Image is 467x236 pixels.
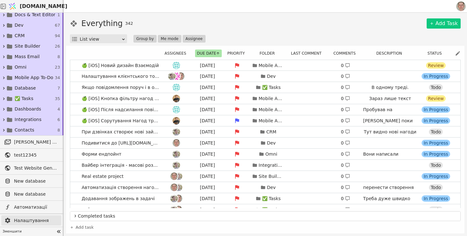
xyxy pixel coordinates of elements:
div: In Progress [422,73,450,79]
a: New database [1,189,61,199]
span: [DOMAIN_NAME] [20,3,67,10]
div: [DATE] [193,151,222,158]
span: Site Builder [15,43,40,50]
div: [DATE] [193,173,222,180]
a: Автоматизація створення нагодиРоAd[DATE]Dev0 перенести створення при дзвінкуTodo [70,182,460,193]
div: Review [426,95,446,102]
div: Priority [225,50,251,57]
a: Зображення в задачах сховати з широкого доступуAdРо[DATE]✅ Tasks0 Todo [70,204,460,215]
span: 🍏 [iOS] Новий дизайн Взаємодій [79,61,161,70]
div: [DATE] [193,118,222,124]
div: [DATE] [193,95,222,102]
p: ✅ Tasks [262,195,281,202]
a: Test Website General template [1,163,61,173]
img: Ad [173,161,180,169]
div: 0 [341,95,350,102]
div: [DATE] [193,62,222,69]
div: [DATE] [193,162,222,169]
img: Ро [177,72,185,80]
span: Omni [15,64,26,71]
div: In Progress [422,106,450,113]
button: Description [374,50,408,57]
img: 1560949290925-CROPPED-IMG_0201-2-.jpg [456,2,466,11]
a: 🍏 [iOS] Кнопка фільтру нагод має вся спрацьовуватиOl[DATE]Mobile App To-Do0 Зараз лише текстReview [70,93,460,104]
span: Форми ендпойнт [79,150,124,159]
img: Ol [173,117,180,125]
a: Налаштування клієнтського токена юзеромAdanРо[DATE]Dev0 In Progress [70,71,460,82]
span: Test Website General template [14,165,58,172]
a: Add Task [427,18,461,29]
span: 🍏 [iOS] Кнопка фільтру нагод має вся спрацьовувати [79,94,162,103]
p: Omni [265,151,277,158]
img: Ро [173,139,180,147]
div: [DATE] [193,184,222,191]
span: Real estate project [79,172,126,181]
div: In Progress [422,140,450,146]
p: ✅ Tasks [262,206,281,213]
span: Mobile App To-Do [15,74,53,81]
a: Налаштування [1,215,61,226]
div: [DATE] [193,73,222,80]
a: Форми ендпойнтAd[DATE]Omni0 Вони написалиIn Progress [70,149,460,159]
img: Ро [170,184,178,191]
span: 23 [55,64,60,71]
div: Review [426,62,446,69]
button: Last comment [289,50,327,57]
p: Пробував на [GEOGRAPHIC_DATA] [363,106,417,120]
div: Todo [429,206,443,213]
div: 0 [341,184,350,191]
div: 0 [341,73,350,80]
img: Ро [170,172,178,180]
div: [DATE] [193,106,222,113]
div: 0 [341,195,350,202]
div: [DATE] [193,84,222,91]
div: 0 [341,84,350,91]
a: При дзвінках створює нові зайві нагоди. При активній не мало б.Ad[DATE]CRM0 Тут видно нові нагоди... [70,126,460,137]
div: Comments [331,50,362,57]
span: Docs & Text Editor [15,11,55,18]
a: Додавання зображень в задачіAdРо[DATE]✅ Tasks0 Треба дуже швидко для Металіки. Може бейс64 там, п... [70,193,460,204]
p: Mobile App To-Do [259,106,284,113]
div: [DATE] [193,195,222,202]
span: 4 [58,106,60,112]
span: Подивитися до [URL][DOMAIN_NAME] [79,138,162,148]
a: 🍏 [iOS] Сорутування Нагод треба зверху ті в яких були новіші взаємодіїOl[DATE]Mobile App To-Do0 [... [70,115,460,126]
p: В одному треді. [372,84,409,91]
a: 🍏 [iOS] Після надсилання повідомлення його не видноih[DATE]Mobile App To-Do0 Пробував на [GEOGRAP... [70,104,460,115]
a: New database [1,176,61,186]
div: 0 [341,106,350,113]
div: Due date [194,50,223,57]
p: Вони написали [363,151,417,158]
span: Dashboards [15,106,41,112]
a: Подивитися до [URL][DOMAIN_NAME]Ро[DATE]Dev0 In Progress [70,138,460,148]
span: 🍏 [iOS] Після надсилання повідомлення його не видно [79,105,162,114]
div: Last comment [288,50,329,57]
a: Real estate projectРоAd[DATE]Site Builder0 In Progress [70,171,460,182]
span: При дзвінках створює нові зайві нагоди. При активній не мало б. [79,127,162,137]
p: Site Builder [259,173,284,180]
div: [DATE] [193,129,222,135]
span: ✅ Tasks [15,95,33,102]
img: ih [173,84,180,91]
span: New database [14,178,58,185]
span: Database [15,85,36,91]
div: 0 [341,62,350,69]
img: ih [173,106,180,113]
p: ✅ Tasks [262,84,281,91]
div: In Progress [422,151,450,157]
p: Mobile App To-Do [259,118,284,124]
img: Ad [173,128,180,136]
img: Ро [175,206,182,213]
div: Todo [429,84,443,91]
div: In Progress [422,173,450,179]
span: 1 [58,12,60,18]
a: [DOMAIN_NAME] [6,0,64,12]
div: Todo [429,184,443,191]
p: Зараз лише текст [369,95,411,102]
span: Зображення в задачах сховати з широкого доступу [79,205,162,214]
p: Dev [267,184,276,191]
img: an [173,72,180,80]
p: [PERSON_NAME] поки що просто новіші [363,118,417,131]
a: [PERSON_NAME] розсилки [1,137,61,147]
button: Priority [225,50,250,57]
